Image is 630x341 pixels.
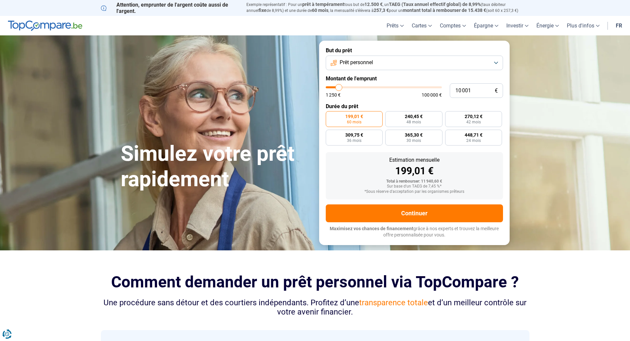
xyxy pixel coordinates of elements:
[326,204,503,222] button: Continuer
[101,2,238,14] p: Attention, emprunter de l'argent coûte aussi de l'argent.
[8,21,82,31] img: TopCompare
[326,47,503,54] label: But du prêt
[345,133,363,137] span: 309,75 €
[331,179,498,184] div: Total à rembourser: 11 940,60 €
[347,139,361,143] span: 36 mois
[121,141,311,192] h1: Simulez votre prêt rapidement
[406,120,421,124] span: 48 mois
[383,16,408,35] a: Prêts
[331,157,498,163] div: Estimation mensuelle
[465,133,483,137] span: 448,71 €
[312,8,328,13] span: 60 mois
[532,16,563,35] a: Énergie
[326,75,503,82] label: Montant de l'emprunt
[495,88,498,94] span: €
[364,2,383,7] span: 12.500 €
[374,8,389,13] span: 257,3 €
[259,8,267,13] span: fixe
[331,184,498,189] div: Sur base d'un TAEG de 7,45 %*
[466,139,481,143] span: 24 mois
[331,166,498,176] div: 199,01 €
[465,114,483,119] span: 270,12 €
[101,298,529,317] div: Une procédure sans détour et des courtiers indépendants. Profitez d’une et d’un meilleur contrôle...
[466,120,481,124] span: 42 mois
[326,56,503,70] button: Prêt personnel
[302,2,344,7] span: prêt à tempérament
[436,16,470,35] a: Comptes
[345,114,363,119] span: 199,01 €
[331,190,498,194] div: *Sous réserve d'acceptation par les organismes prêteurs
[340,59,373,66] span: Prêt personnel
[330,226,413,231] span: Maximisez vos chances de financement
[406,139,421,143] span: 30 mois
[408,16,436,35] a: Cartes
[405,133,423,137] span: 365,30 €
[359,298,428,307] span: transparence totale
[326,93,341,97] span: 1 250 €
[403,8,486,13] span: montant total à rembourser de 15.438 €
[246,2,529,14] p: Exemple représentatif : Pour un tous but de , un (taux débiteur annuel de 8,99%) et une durée de ...
[326,226,503,238] p: grâce à nos experts et trouvez la meilleure offre personnalisée pour vous.
[612,16,626,35] a: fr
[563,16,604,35] a: Plus d'infos
[405,114,423,119] span: 240,45 €
[502,16,532,35] a: Investir
[101,273,529,291] h2: Comment demander un prêt personnel via TopCompare ?
[422,93,442,97] span: 100 000 €
[347,120,361,124] span: 60 mois
[470,16,502,35] a: Épargne
[389,2,481,7] span: TAEG (Taux annuel effectif global) de 8,99%
[326,103,503,109] label: Durée du prêt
